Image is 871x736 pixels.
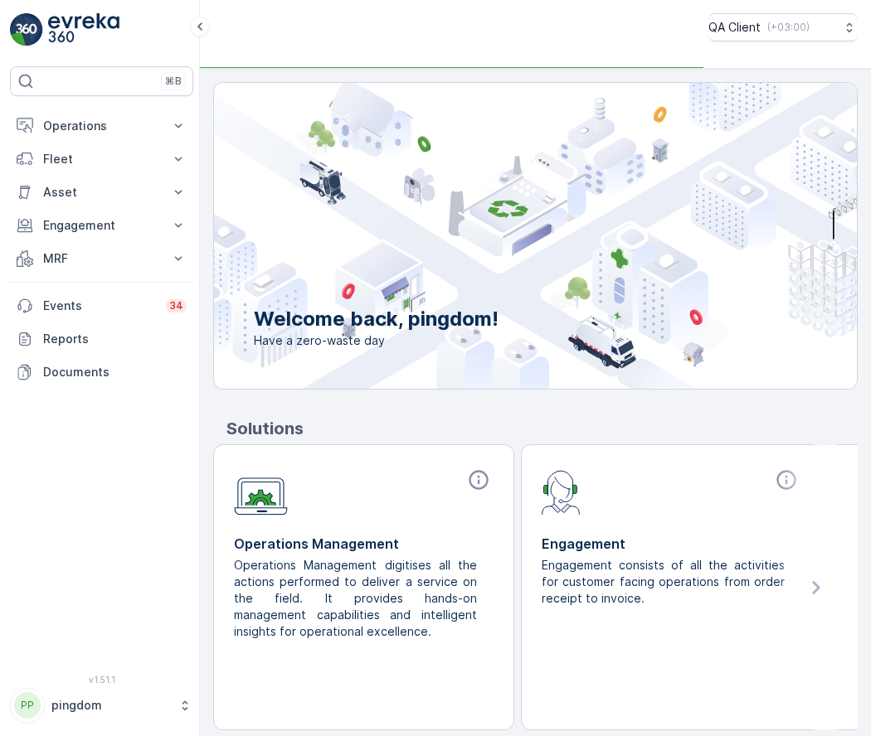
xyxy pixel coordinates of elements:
button: Fleet [10,143,193,176]
p: Reports [43,331,187,347]
p: Solutions [226,416,858,441]
p: Engagement consists of all the activities for customer facing operations from order receipt to in... [542,557,788,607]
p: Welcome back, pingdom! [254,306,499,332]
button: Operations [10,109,193,143]
span: Have a zero-waste day [254,332,499,349]
p: 34 [169,299,183,312]
a: Reports [10,322,193,356]
button: Asset [10,176,193,209]
button: PPpingdom [10,688,193,723]
p: Operations Management digitises all the actions performed to deliver a service on the field. It p... [234,557,480,640]
p: Engagement [43,217,160,234]
p: Operations [43,118,160,134]
div: PP [14,692,41,719]
p: Engagement [542,534,801,554]
img: city illustration [139,83,857,389]
a: Documents [10,356,193,389]
img: module-icon [542,468,581,515]
p: Operations Management [234,534,494,554]
img: module-icon [234,468,288,516]
p: MRF [43,250,160,267]
button: Engagement [10,209,193,242]
button: QA Client(+03:00) [708,13,858,41]
img: logo_light-DOdMpM7g.png [48,13,119,46]
span: v 1.51.1 [10,675,193,685]
button: MRF [10,242,193,275]
p: ( +03:00 ) [767,21,810,34]
p: QA Client [708,19,761,36]
img: logo [10,13,43,46]
p: Asset [43,184,160,201]
p: Fleet [43,151,160,167]
p: Documents [43,364,187,380]
p: pingdom [51,697,170,714]
p: ⌘B [165,75,182,88]
a: Events34 [10,289,193,322]
p: Events [43,298,156,314]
